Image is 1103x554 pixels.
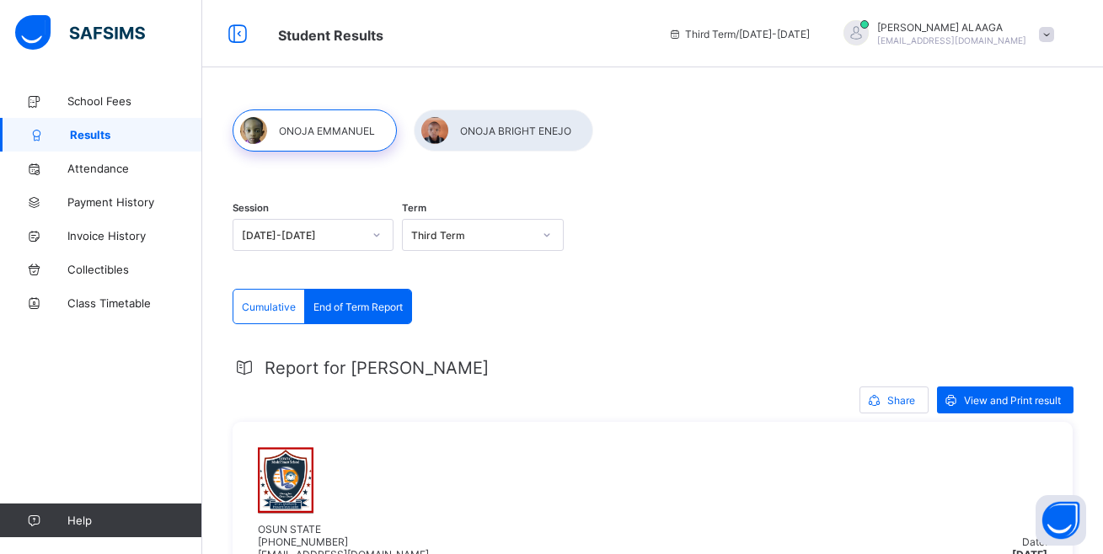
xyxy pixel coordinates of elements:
span: Collectibles [67,263,202,276]
span: Term [402,202,426,214]
span: [EMAIL_ADDRESS][DOMAIN_NAME] [877,35,1026,45]
span: Share [887,394,915,407]
div: [DATE]-[DATE] [242,229,362,242]
span: School Fees [67,94,202,108]
span: session/term information [668,28,810,40]
span: Attendance [67,162,202,175]
span: [PERSON_NAME] ALAAGA [877,21,1026,34]
span: Session [233,202,269,214]
div: JACOBALAAGA [827,20,1063,48]
span: Student Results [278,27,383,44]
div: Third Term [411,229,532,242]
span: Results [70,128,202,141]
img: safsims [15,15,145,51]
span: Report for [PERSON_NAME] [265,358,489,378]
span: Class Timetable [67,296,202,310]
span: Invoice History [67,229,202,242]
span: End of Term Report [313,301,403,313]
img: umssosun.png [258,447,313,514]
span: Cumulative [242,301,296,313]
span: Help [67,514,201,527]
span: View and Print result [964,394,1061,407]
button: Open asap [1036,495,1086,546]
span: Date: [1022,535,1047,548]
span: Payment History [67,195,202,209]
